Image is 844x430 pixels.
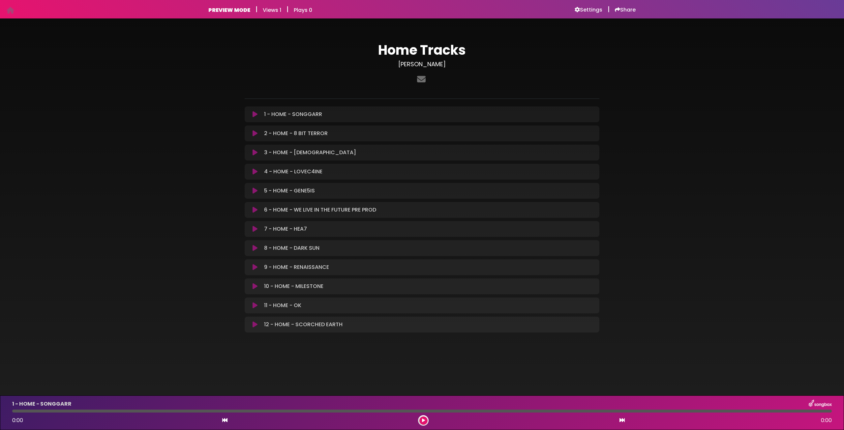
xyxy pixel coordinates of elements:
p: 6 - HOME - WE LIVE IN THE FUTURE PRE PROD [264,206,376,214]
p: 12 - HOME - SCORCHED EARTH [264,321,343,329]
h3: [PERSON_NAME] [245,61,599,68]
p: 10 - HOME - MILESTONE [264,282,323,290]
p: 5 - HOME - GENE5IS [264,187,315,195]
p: 2 - HOME - 8 BIT TERROR [264,129,328,137]
a: Share [615,7,636,13]
p: 8 - HOME - DARK SUN [264,244,319,252]
h5: | [286,5,288,13]
a: Settings [575,7,602,13]
p: 1 - HOME - SONGGARR [264,110,322,118]
h5: | [608,5,610,13]
p: 4 - HOME - LOVEC4INE [264,168,322,176]
h5: | [256,5,257,13]
h6: PREVIEW MODE [208,7,250,13]
h6: Plays 0 [294,7,312,13]
h1: Home Tracks [245,42,599,58]
h6: Views 1 [263,7,281,13]
p: 9 - HOME - RENAISSANCE [264,263,329,271]
p: 7 - HOME - HEA7 [264,225,307,233]
p: 11 - HOME - OK [264,301,301,309]
p: 3 - HOME - [DEMOGRAPHIC_DATA] [264,149,356,157]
